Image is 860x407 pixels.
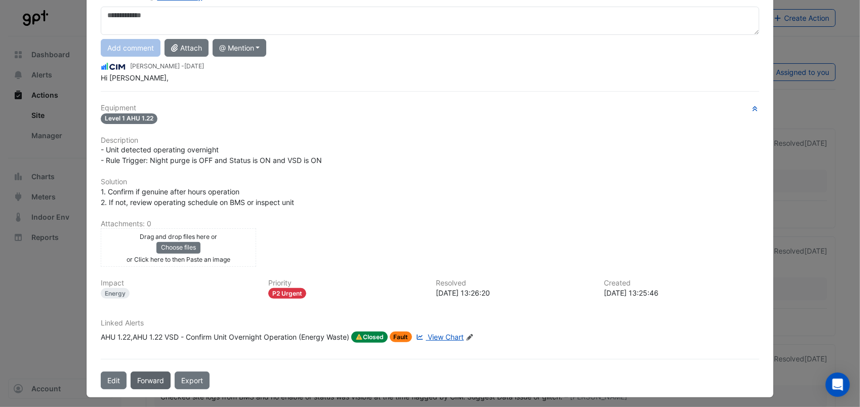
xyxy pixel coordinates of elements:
[351,332,388,343] span: Closed
[101,332,349,343] div: AHU 1.22,AHU 1.22 VSD - Confirm Unit Overnight Operation (Energy Waste)
[175,372,210,389] a: Export
[268,288,306,299] div: P2 Urgent
[131,372,171,389] button: Forward
[428,333,464,341] span: View Chart
[101,288,130,299] div: Energy
[101,220,759,228] h6: Attachments: 0
[101,104,759,112] h6: Equipment
[414,332,464,343] a: View Chart
[130,62,204,71] small: [PERSON_NAME] -
[466,334,473,341] fa-icon: Edit Linked Alerts
[101,61,126,72] img: CIM
[604,288,759,298] div: [DATE] 13:25:46
[436,279,592,288] h6: Resolved
[184,62,204,70] span: 2025-09-18 13:25:47
[165,39,209,57] button: Attach
[826,373,850,397] div: Open Intercom Messenger
[101,319,759,328] h6: Linked Alerts
[213,39,267,57] button: @ Mention
[436,288,592,298] div: [DATE] 13:26:20
[127,256,230,263] small: or Click here to then Paste an image
[101,279,256,288] h6: Impact
[101,178,759,186] h6: Solution
[101,145,322,165] span: - Unit detected operating overnight - Rule Trigger: Night purge is OFF and Status is ON and VSD i...
[101,372,127,389] button: Edit
[101,73,169,82] span: Hi [PERSON_NAME],
[101,187,294,207] span: 1. Confirm if genuine after hours operation 2. If not, review operating schedule on BMS or inspec...
[390,332,413,342] span: Fault
[101,136,759,145] h6: Description
[156,242,200,253] button: Choose files
[140,233,217,240] small: Drag and drop files here or
[268,279,424,288] h6: Priority
[101,113,157,124] span: Level 1 AHU 1.22
[604,279,759,288] h6: Created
